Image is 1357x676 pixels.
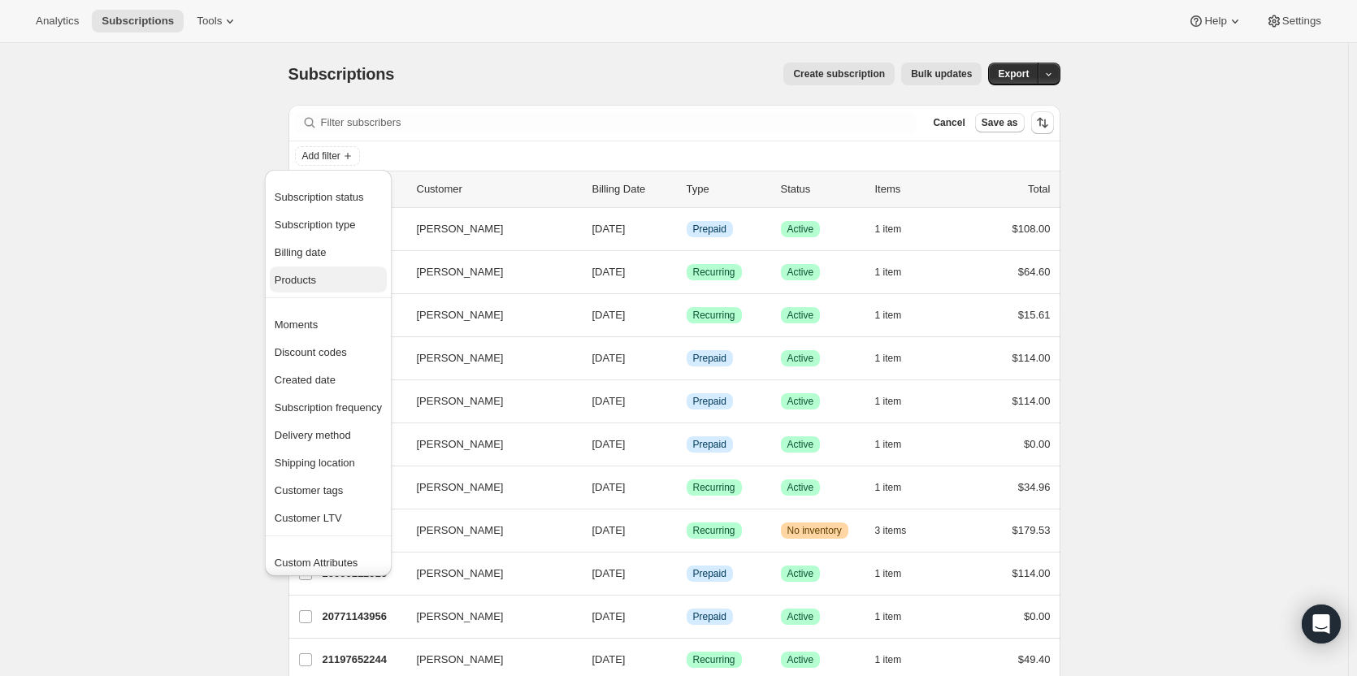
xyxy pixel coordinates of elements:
span: [DATE] [592,352,626,364]
div: 21378564372[PERSON_NAME][DATE]SuccessRecurringWarningNo inventory3 items$179.53 [323,519,1051,542]
span: 1 item [875,481,902,494]
span: $0.00 [1024,610,1051,622]
span: [PERSON_NAME] [417,307,504,323]
p: Customer [417,181,579,197]
span: Active [787,438,814,451]
span: [PERSON_NAME] [417,221,504,237]
span: 1 item [875,395,902,408]
span: Recurring [693,653,735,666]
span: Recurring [693,524,735,537]
button: Create subscription [783,63,895,85]
span: Recurring [693,309,735,322]
div: 21125333268[PERSON_NAME][DATE]SuccessRecurringSuccessActive1 item$15.61 [323,304,1051,327]
span: 1 item [875,610,902,623]
button: Tools [187,10,248,32]
div: 19999555860[PERSON_NAME][DATE]InfoPrepaidSuccessActive1 item$114.00 [323,347,1051,370]
button: 1 item [875,347,920,370]
span: Active [787,610,814,623]
button: [PERSON_NAME] [407,561,570,587]
button: Add filter [295,146,360,166]
span: Discount codes [275,346,347,358]
span: Subscription type [275,219,356,231]
span: Products [275,274,316,286]
button: Export [988,63,1038,85]
span: [DATE] [592,223,626,235]
button: 1 item [875,218,920,240]
span: Shipping location [275,457,355,469]
button: Help [1178,10,1252,32]
p: 21197652244 [323,652,404,668]
span: Cancel [933,116,965,129]
span: Created date [275,374,336,386]
span: Customer tags [275,484,344,496]
button: 1 item [875,562,920,585]
div: 17619026196[PERSON_NAME][DATE]InfoPrepaidSuccessActive1 item$108.00 [323,218,1051,240]
button: 3 items [875,519,925,542]
span: [DATE] [592,524,626,536]
span: Analytics [36,15,79,28]
span: $0.00 [1024,438,1051,450]
span: [DATE] [592,266,626,278]
button: [PERSON_NAME] [407,345,570,371]
span: 1 item [875,309,902,322]
button: [PERSON_NAME] [407,302,570,328]
div: 20000112916[PERSON_NAME][DATE]InfoPrepaidSuccessActive1 item$114.00 [323,562,1051,585]
button: [PERSON_NAME] [407,474,570,500]
span: 1 item [875,352,902,365]
span: $34.96 [1018,481,1051,493]
span: Prepaid [693,223,726,236]
button: 1 item [875,605,920,628]
span: Tools [197,15,222,28]
p: Billing Date [592,181,674,197]
span: Prepaid [693,610,726,623]
span: Settings [1282,15,1321,28]
div: 19994837268[PERSON_NAME][DATE]InfoPrepaidSuccessActive1 item$114.00 [323,390,1051,413]
button: Save as [975,113,1025,132]
div: IDCustomerBilling DateTypeStatusItemsTotal [323,181,1051,197]
span: Active [787,653,814,666]
div: 18258493716[PERSON_NAME][DATE]InfoPrepaidSuccessActive1 item$0.00 [323,433,1051,456]
button: Analytics [26,10,89,32]
span: [DATE] [592,653,626,665]
span: Active [787,481,814,494]
span: [PERSON_NAME] [417,393,504,409]
span: $64.60 [1018,266,1051,278]
button: [PERSON_NAME] [407,647,570,673]
span: Active [787,309,814,322]
span: Bulk updates [911,67,972,80]
button: [PERSON_NAME] [407,388,570,414]
span: $114.00 [1012,352,1051,364]
span: $114.00 [1012,395,1051,407]
span: [DATE] [592,395,626,407]
button: Settings [1256,10,1331,32]
span: 3 items [875,524,907,537]
span: No inventory [787,524,842,537]
span: $49.40 [1018,653,1051,665]
span: [DATE] [592,567,626,579]
span: Active [787,567,814,580]
button: [PERSON_NAME] [407,216,570,242]
span: [PERSON_NAME] [417,522,504,539]
span: $108.00 [1012,223,1051,235]
span: Custom Attributes [275,557,358,569]
span: [PERSON_NAME] [417,652,504,668]
span: [PERSON_NAME] [417,350,504,366]
button: Sort the results [1031,111,1054,134]
span: [PERSON_NAME] [417,436,504,453]
div: 16940400916[PERSON_NAME][DATE]SuccessRecurringSuccessActive1 item$34.96 [323,476,1051,499]
div: Type [687,181,768,197]
span: Active [787,266,814,279]
span: 1 item [875,438,902,451]
span: Subscription status [275,191,364,203]
span: 1 item [875,266,902,279]
p: Status [781,181,862,197]
span: Add filter [302,149,340,162]
span: Recurring [693,481,735,494]
span: $15.61 [1018,309,1051,321]
span: Customer LTV [275,512,342,524]
span: Prepaid [693,567,726,580]
span: Subscription frequency [275,401,382,414]
button: 1 item [875,261,920,284]
span: [DATE] [592,610,626,622]
div: 20771143956[PERSON_NAME][DATE]InfoPrepaidSuccessActive1 item$0.00 [323,605,1051,628]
